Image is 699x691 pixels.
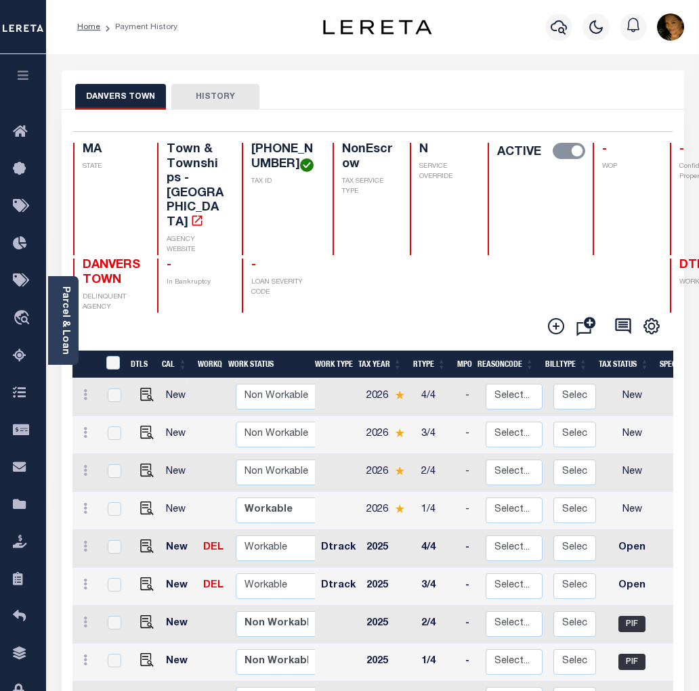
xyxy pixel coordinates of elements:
th: Work Status [223,351,315,378]
h4: Town & Townships - [GEOGRAPHIC_DATA] [167,143,226,231]
th: Tax Status: activate to sort column ascending [593,351,655,378]
td: - [460,378,480,416]
span: - [602,143,607,156]
span: - [251,259,256,271]
label: ACTIVE [497,143,541,162]
a: DEL [203,581,224,590]
td: - [460,568,480,606]
span: - [679,143,684,156]
h4: [PHONE_NUMBER] [251,143,317,172]
th: DTLS [125,351,156,378]
p: DELINQUENT AGENCY [83,292,142,313]
td: New [161,416,198,454]
td: New [161,492,198,530]
td: 4/4 [416,530,460,568]
td: - [460,530,480,568]
th: Tax Year: activate to sort column ascending [353,351,408,378]
td: New [161,606,198,644]
li: Payment History [100,21,177,33]
td: - [460,606,480,644]
img: Star.svg [395,466,404,475]
td: New [161,644,198,682]
td: - [460,492,480,530]
img: logo-dark.svg [323,20,431,35]
td: 2026 [361,454,416,492]
span: DANVERS TOWN [83,259,140,286]
td: - [460,644,480,682]
button: HISTORY [171,84,259,110]
p: TAX SERVICE TYPE [342,177,394,197]
td: 2025 [361,530,416,568]
td: 2026 [361,378,416,416]
th: Work Type [310,351,353,378]
th: RType: activate to sort column ascending [408,351,452,378]
p: WOP [602,162,654,172]
td: 1/4 [416,644,460,682]
td: 2025 [361,568,416,606]
p: AGENCY WEBSITE [167,235,226,255]
p: SERVICE OVERRIDE [419,162,471,182]
span: - [167,259,171,271]
td: 3/4 [416,568,460,606]
td: Dtrack [316,568,361,606]
td: - [460,454,480,492]
span: PIF [618,616,645,632]
span: PIF [618,654,645,670]
a: Home [77,23,100,31]
h4: NonEscrow [342,143,394,172]
td: 1/4 [416,492,460,530]
th: ReasonCode: activate to sort column ascending [472,351,540,378]
td: 2025 [361,644,416,682]
td: New [601,454,662,492]
td: 2/4 [416,454,460,492]
td: New [601,492,662,530]
td: 2025 [361,606,416,644]
td: 2026 [361,492,416,530]
p: In Bankruptcy [167,277,226,288]
td: Dtrack [316,530,361,568]
h4: N [419,143,471,158]
td: 2/4 [416,606,460,644]
td: 2026 [361,416,416,454]
td: 4/4 [416,378,460,416]
a: Parcel & Loan [60,286,70,355]
h4: MA [83,143,142,158]
img: Star.svg [395,391,404,399]
th: BillType: activate to sort column ascending [540,351,593,378]
img: Star.svg [395,428,404,437]
th: &nbsp; [98,351,126,378]
td: Open [601,530,662,568]
p: STATE [83,162,142,172]
p: TAX ID [251,177,317,187]
a: DEL [203,543,224,552]
th: WorkQ [192,351,223,378]
p: LOAN SEVERITY CODE [251,277,317,298]
td: New [161,530,198,568]
td: - [460,416,480,454]
td: New [601,416,662,454]
button: DANVERS TOWN [75,84,166,110]
th: MPO [452,351,472,378]
td: 3/4 [416,416,460,454]
td: Open [601,568,662,606]
td: New [601,378,662,416]
img: Star.svg [395,504,404,513]
td: New [161,378,198,416]
td: New [161,454,198,492]
th: &nbsp;&nbsp;&nbsp;&nbsp;&nbsp;&nbsp;&nbsp;&nbsp;&nbsp;&nbsp; [72,351,98,378]
i: travel_explore [13,310,35,328]
th: CAL: activate to sort column ascending [156,351,192,378]
td: New [161,568,198,606]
